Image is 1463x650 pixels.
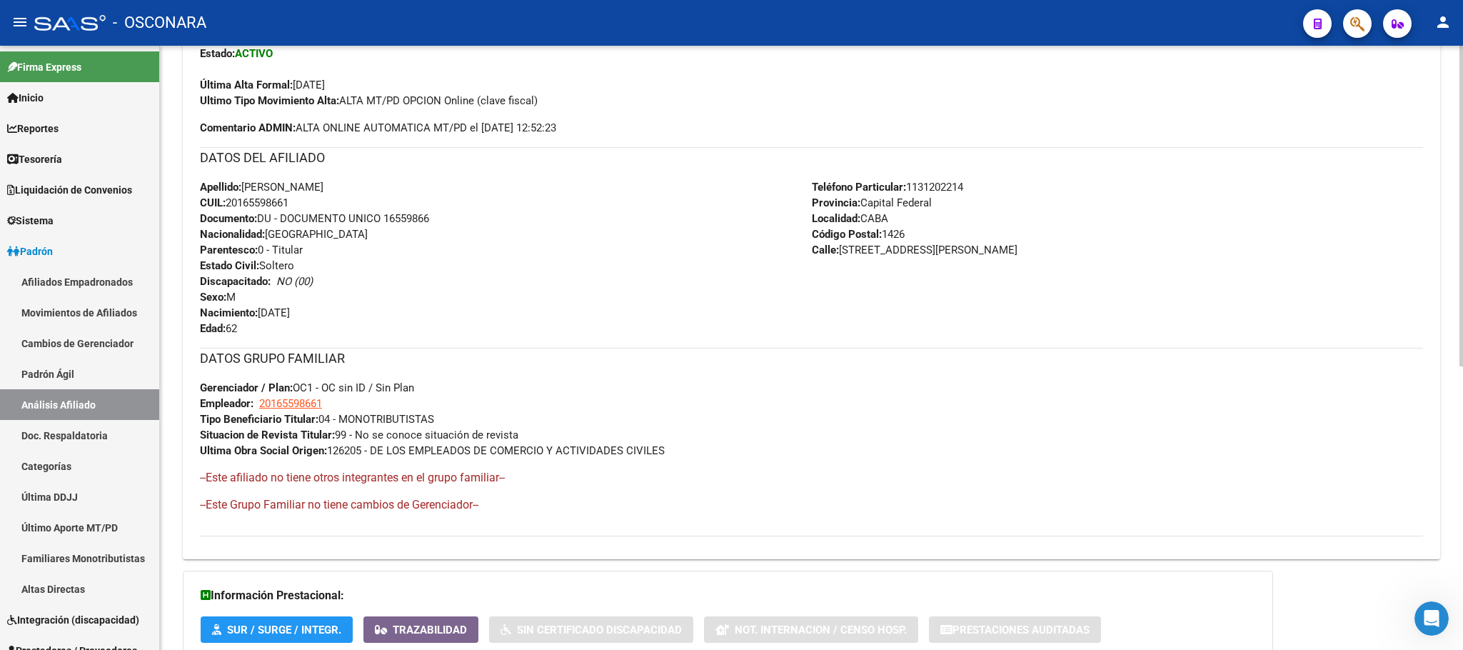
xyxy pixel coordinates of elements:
[812,196,860,209] strong: Provincia:
[200,47,235,60] strong: Estado:
[200,291,226,304] strong: Sexo:
[200,120,556,136] span: ALTA ONLINE AUTOMATICA MT/PD el [DATE] 12:52:23
[200,397,253,410] strong: Empleador:
[200,79,293,91] strong: Última Alta Formal:
[929,616,1101,643] button: Prestaciones Auditadas
[363,616,478,643] button: Trazabilidad
[235,47,273,60] strong: ACTIVO
[200,212,429,225] span: DU - DOCUMENTO UNICO 16559866
[200,212,257,225] strong: Documento:
[200,444,665,457] span: 126205 - DE LOS EMPLEADOS DE COMERCIO Y ACTIVIDADES CIVILES
[200,94,339,107] strong: Ultimo Tipo Movimiento Alta:
[200,196,288,209] span: 20165598661
[200,470,1423,486] h4: --Este afiliado no tiene otros integrantes en el grupo familiar--
[812,181,906,194] strong: Teléfono Particular:
[201,586,1255,606] h3: Información Prestacional:
[812,196,932,209] span: Capital Federal
[7,213,54,229] span: Sistema
[200,413,318,426] strong: Tipo Beneficiario Titular:
[517,624,682,636] span: Sin Certificado Discapacidad
[1414,601,1449,636] iframe: Intercom live chat
[200,322,226,335] strong: Edad:
[7,151,62,167] span: Tesorería
[812,228,905,241] span: 1426
[7,59,81,75] span: Firma Express
[812,244,839,256] strong: Calle:
[200,429,335,441] strong: Situacion de Revista Titular:
[7,612,139,628] span: Integración (discapacidad)
[200,497,1423,513] h4: --Este Grupo Familiar no tiene cambios de Gerenciador--
[200,228,368,241] span: [GEOGRAPHIC_DATA]
[200,306,290,319] span: [DATE]
[200,259,294,272] span: Soltero
[812,212,860,225] strong: Localidad:
[259,397,322,410] span: 20165598661
[489,616,693,643] button: Sin Certificado Discapacidad
[812,228,882,241] strong: Código Postal:
[200,381,293,394] strong: Gerenciador / Plan:
[200,306,258,319] strong: Nacimiento:
[812,181,963,194] span: 1131202214
[7,182,132,198] span: Liquidación de Convenios
[812,244,1017,256] span: [STREET_ADDRESS][PERSON_NAME]
[200,148,1423,168] h3: DATOS DEL AFILIADO
[735,624,907,636] span: Not. Internacion / Censo Hosp.
[7,121,59,136] span: Reportes
[200,275,271,288] strong: Discapacitado:
[200,181,323,194] span: [PERSON_NAME]
[952,624,1090,636] span: Prestaciones Auditadas
[200,349,1423,369] h3: DATOS GRUPO FAMILIAR
[227,624,341,636] span: SUR / SURGE / INTEGR.
[200,94,538,107] span: ALTA MT/PD OPCION Online (clave fiscal)
[200,121,296,134] strong: Comentario ADMIN:
[200,79,325,91] span: [DATE]
[200,291,236,304] span: M
[200,244,303,256] span: 0 - Titular
[201,616,353,643] button: SUR / SURGE / INTEGR.
[276,275,313,288] i: NO (00)
[200,381,414,394] span: OC1 - OC sin ID / Sin Plan
[200,244,258,256] strong: Parentesco:
[200,196,226,209] strong: CUIL:
[7,90,44,106] span: Inicio
[1434,14,1452,31] mat-icon: person
[7,244,53,259] span: Padrón
[393,624,467,636] span: Trazabilidad
[812,212,888,225] span: CABA
[704,616,918,643] button: Not. Internacion / Censo Hosp.
[200,429,518,441] span: 99 - No se conoce situación de revista
[200,259,259,272] strong: Estado Civil:
[11,14,29,31] mat-icon: menu
[113,7,206,39] span: - OSCONARA
[200,181,241,194] strong: Apellido:
[200,444,327,457] strong: Ultima Obra Social Origen:
[200,322,237,335] span: 62
[200,413,434,426] span: 04 - MONOTRIBUTISTAS
[200,228,265,241] strong: Nacionalidad:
